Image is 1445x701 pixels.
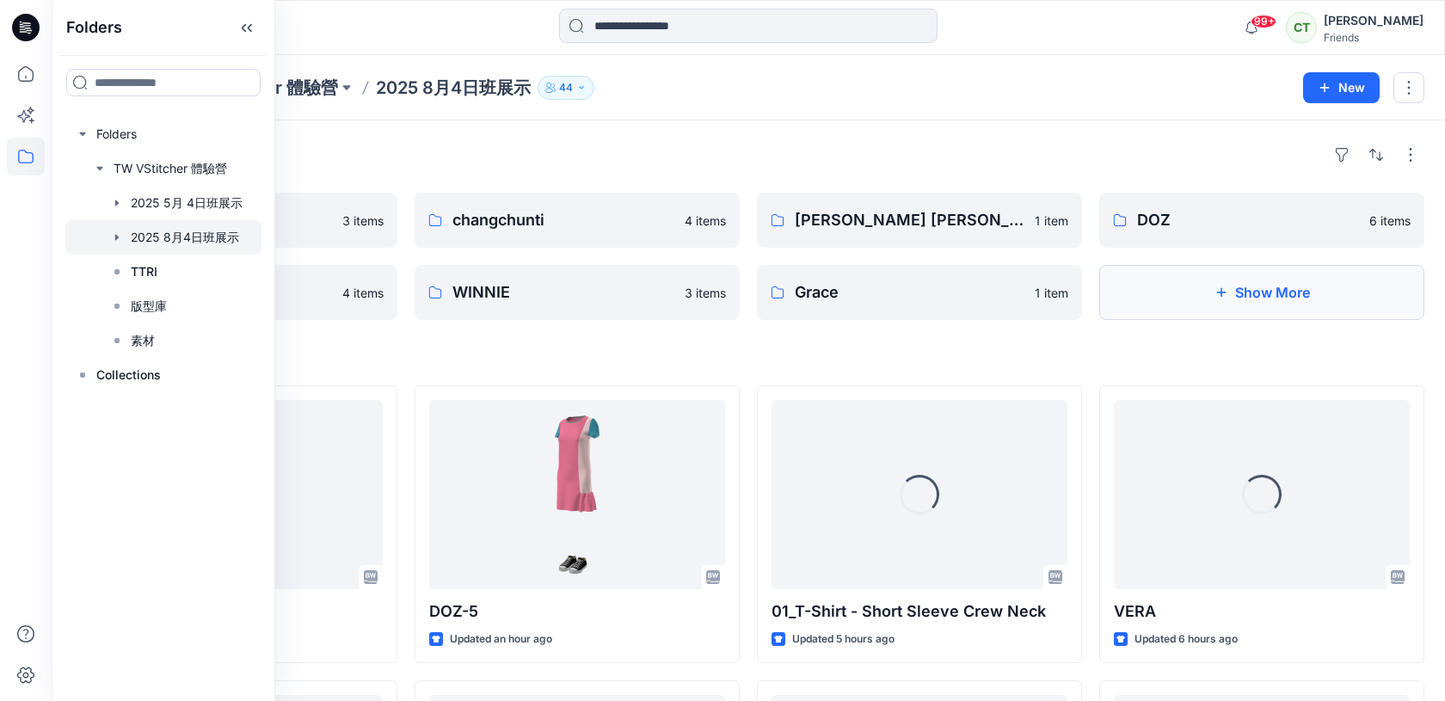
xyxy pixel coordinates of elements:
[429,600,725,624] p: DOZ-5
[342,212,384,230] p: 3 items
[415,265,740,320] a: WINNIE3 items
[415,193,740,248] a: changchunti4 items
[559,78,573,97] p: 44
[685,284,726,302] p: 3 items
[1099,265,1424,320] button: Show More
[429,400,725,589] a: DOZ-5
[1114,600,1410,624] p: VERA
[452,208,674,232] p: changchunti
[757,193,1082,248] a: [PERSON_NAME] [PERSON_NAME]1 item
[1324,10,1423,31] div: [PERSON_NAME]
[1324,31,1423,44] div: Friends
[1134,630,1238,649] p: Updated 6 hours ago
[450,630,552,649] p: Updated an hour ago
[772,600,1067,624] p: 01_T-Shirt - Short Sleeve Crew Neck
[131,330,155,351] p: 素材
[131,296,167,317] p: 版型庫
[1286,12,1317,43] div: CT
[72,347,1424,368] h4: Styles
[452,280,674,304] p: WINNIE
[795,280,1024,304] p: Grace
[1369,212,1411,230] p: 6 items
[1303,72,1380,103] button: New
[376,76,531,100] p: 2025 8月4日班展示
[685,212,726,230] p: 4 items
[131,261,157,282] p: TTRI
[795,208,1024,232] p: [PERSON_NAME] [PERSON_NAME]
[342,284,384,302] p: 4 items
[1137,208,1359,232] p: DOZ
[96,365,161,385] p: Collections
[757,265,1082,320] a: Grace1 item
[538,76,594,100] button: 44
[1035,284,1068,302] p: 1 item
[1251,15,1276,28] span: 99+
[792,630,895,649] p: Updated 5 hours ago
[1035,212,1068,230] p: 1 item
[1099,193,1424,248] a: DOZ6 items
